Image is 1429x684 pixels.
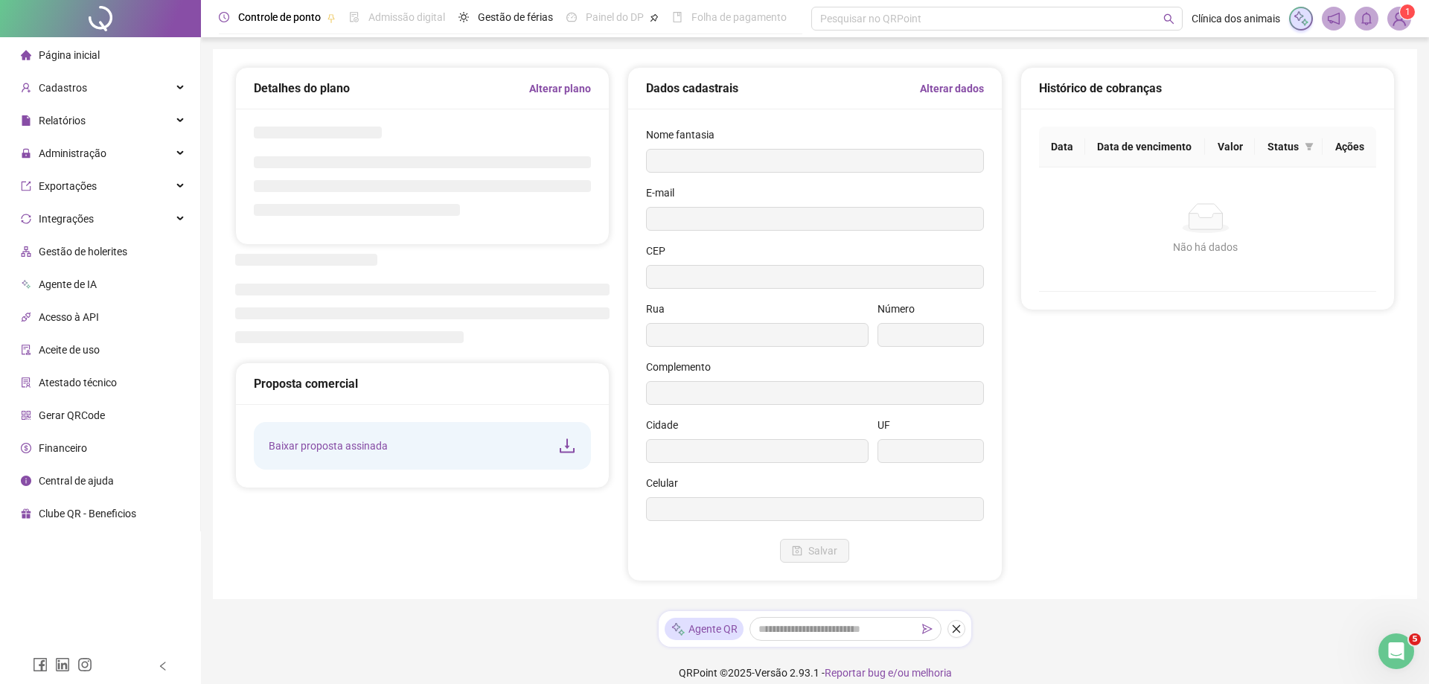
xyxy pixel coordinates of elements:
[39,82,87,94] span: Cadastros
[1409,633,1421,645] span: 5
[920,80,984,97] a: Alterar dados
[39,311,99,323] span: Acesso à API
[558,437,576,455] span: download
[458,12,469,22] span: sun
[1405,7,1410,17] span: 1
[21,443,31,453] span: dollar
[254,80,350,98] h5: Detalhes do plano
[672,12,682,22] span: book
[877,301,924,317] label: Número
[650,13,659,22] span: pushpin
[1039,127,1086,167] th: Data
[254,374,591,393] div: Proposta comercial
[21,508,31,519] span: gift
[21,476,31,486] span: info-circle
[1400,4,1415,19] sup: Atualize o seu contato no menu Meus Dados
[39,377,117,389] span: Atestado técnico
[646,301,674,317] label: Rua
[21,50,31,60] span: home
[665,618,744,640] div: Agente QR
[1302,135,1317,158] span: filter
[368,11,445,23] span: Admissão digital
[1293,10,1309,27] img: sparkle-icon.fc2bf0ac1784a2077858766a79e2daf3.svg
[39,344,100,356] span: Aceite de uso
[671,621,685,637] img: sparkle-icon.fc2bf0ac1784a2077858766a79e2daf3.svg
[478,11,553,23] span: Gestão de férias
[586,11,644,23] span: Painel do DP
[825,667,952,679] span: Reportar bug e/ou melhoria
[646,80,738,98] h5: Dados cadastrais
[33,657,48,672] span: facebook
[922,624,933,634] span: send
[39,278,97,290] span: Agente de IA
[646,359,720,375] label: Complemento
[566,12,577,22] span: dashboard
[39,49,100,61] span: Página inicial
[21,214,31,224] span: sync
[39,475,114,487] span: Central de ajuda
[55,657,70,672] span: linkedin
[327,13,336,22] span: pushpin
[1163,13,1174,25] span: search
[39,180,97,192] span: Exportações
[21,410,31,421] span: qrcode
[691,11,787,23] span: Folha de pagamento
[77,657,92,672] span: instagram
[877,417,900,433] label: UF
[158,661,168,671] span: left
[1205,127,1255,167] th: Valor
[39,508,136,520] span: Clube QR - Beneficios
[1388,7,1410,30] img: 9420
[21,377,31,388] span: solution
[39,246,127,258] span: Gestão de holerites
[21,115,31,126] span: file
[21,148,31,159] span: lock
[39,147,106,159] span: Administração
[21,345,31,355] span: audit
[529,80,591,97] a: Alterar plano
[1360,12,1373,25] span: bell
[39,442,87,454] span: Financeiro
[646,475,688,491] label: Celular
[21,246,31,257] span: apartment
[646,185,684,201] label: E-mail
[21,83,31,93] span: user-add
[39,115,86,127] span: Relatórios
[1039,79,1376,98] div: Histórico de cobranças
[646,243,675,259] label: CEP
[1327,12,1340,25] span: notification
[646,417,688,433] label: Cidade
[1057,239,1355,255] div: Não há dados
[1267,138,1299,155] span: Status
[1378,633,1414,669] iframe: Intercom live chat
[238,11,321,23] span: Controle de ponto
[219,12,229,22] span: clock-circle
[21,181,31,191] span: export
[1323,127,1376,167] th: Ações
[269,438,388,454] span: Baixar proposta assinada
[349,12,359,22] span: file-done
[21,312,31,322] span: api
[646,127,724,143] label: Nome fantasia
[780,539,849,563] button: Salvar
[1305,142,1314,151] span: filter
[755,667,787,679] span: Versão
[1192,10,1280,27] span: Clínica dos animais
[1085,127,1205,167] th: Data de vencimento
[39,409,105,421] span: Gerar QRCode
[39,213,94,225] span: Integrações
[951,624,962,634] span: close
